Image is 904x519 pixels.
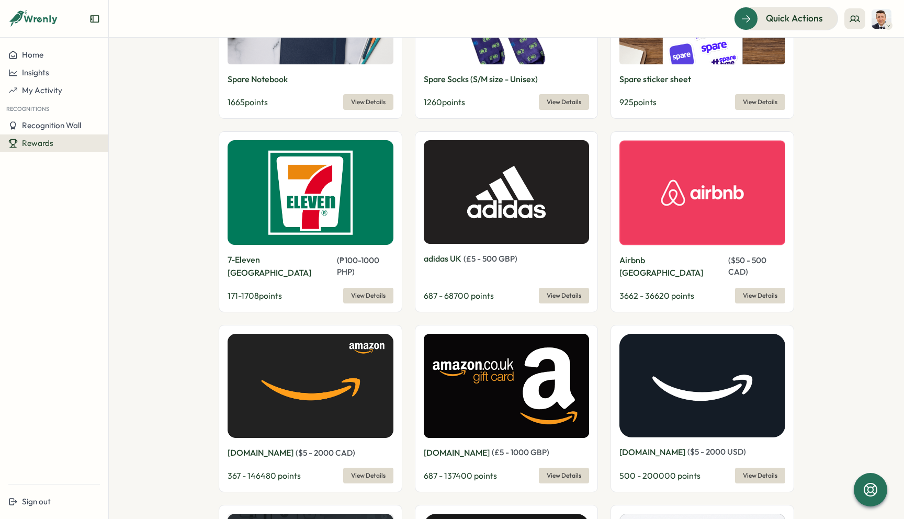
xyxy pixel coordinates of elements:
[619,73,691,86] p: Spare sticker sheet
[228,334,393,438] img: Amazon.ca
[619,140,785,245] img: Airbnb Canada
[492,447,549,457] span: ( £ 5 - 1000 GBP )
[337,255,379,277] span: ( ₱ 100 - 1000 PHP )
[735,288,785,303] button: View Details
[547,468,581,483] span: View Details
[547,288,581,303] span: View Details
[296,448,355,458] span: ( $ 5 - 2000 CAD )
[424,334,590,437] img: Amazon.co.uk
[743,468,777,483] span: View Details
[619,97,657,107] span: 925 points
[619,254,726,280] p: Airbnb [GEOGRAPHIC_DATA]
[735,468,785,483] button: View Details
[743,288,777,303] span: View Details
[22,120,81,130] span: Recognition Wall
[22,85,62,95] span: My Activity
[228,73,288,86] p: Spare Notebook
[343,94,393,110] button: View Details
[464,254,517,264] span: ( £ 5 - 500 GBP )
[343,288,393,303] button: View Details
[743,95,777,109] span: View Details
[728,255,766,277] span: ( $ 50 - 500 CAD )
[424,470,497,481] span: 687 - 137400 points
[351,288,386,303] span: View Details
[228,446,293,459] p: [DOMAIN_NAME]
[424,97,465,107] span: 1260 points
[872,9,891,29] img: Matt Savel
[228,253,335,279] p: 7-Eleven [GEOGRAPHIC_DATA]
[619,334,785,437] img: Amazon.com
[424,252,461,265] p: adidas UK
[351,95,386,109] span: View Details
[89,14,100,24] button: Expand sidebar
[539,288,589,303] button: View Details
[539,94,589,110] button: View Details
[343,468,393,483] button: View Details
[424,446,490,459] p: [DOMAIN_NAME]
[228,97,268,107] span: 1665 points
[735,94,785,110] button: View Details
[228,470,301,481] span: 367 - 146480 points
[22,67,49,77] span: Insights
[22,50,43,60] span: Home
[424,73,538,86] p: Spare Socks (S/M size - Unisex)
[228,140,393,245] img: 7-Eleven Philippines
[687,447,746,457] span: ( $ 5 - 2000 USD )
[22,497,51,506] span: Sign out
[619,470,700,481] span: 500 - 200000 points
[228,290,282,301] span: 171 - 1708 points
[424,140,590,244] img: adidas UK
[547,95,581,109] span: View Details
[424,290,494,301] span: 687 - 68700 points
[22,138,53,148] span: Rewards
[351,468,386,483] span: View Details
[539,468,589,483] button: View Details
[619,290,694,301] span: 3662 - 36620 points
[734,7,838,30] button: Quick Actions
[619,446,685,459] p: [DOMAIN_NAME]
[766,12,823,25] span: Quick Actions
